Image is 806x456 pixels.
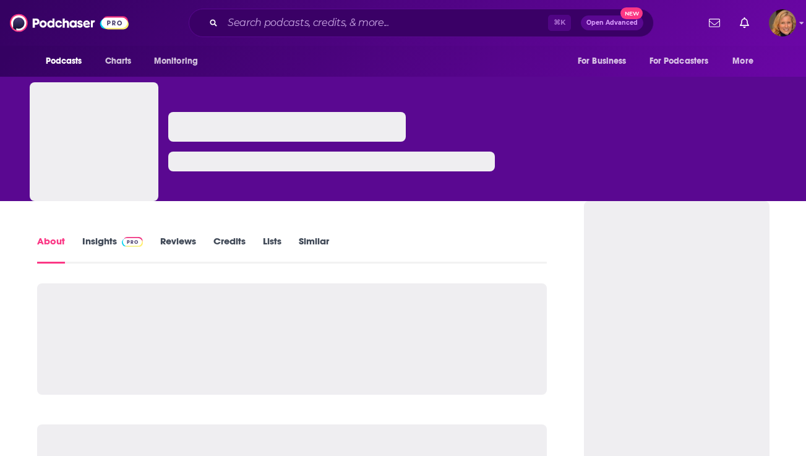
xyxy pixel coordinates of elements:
span: Podcasts [46,53,82,70]
button: open menu [37,49,98,73]
span: ⌘ K [548,15,571,31]
span: Open Advanced [586,20,638,26]
button: open menu [724,49,769,73]
button: open menu [145,49,214,73]
div: Search podcasts, credits, & more... [189,9,654,37]
a: About [37,235,65,264]
a: Charts [97,49,139,73]
button: open menu [641,49,727,73]
img: Podchaser Pro [122,237,144,247]
span: New [620,7,643,19]
a: Reviews [160,235,196,264]
span: Monitoring [154,53,198,70]
a: Lists [263,235,281,264]
a: Show notifications dropdown [735,12,754,33]
img: User Profile [769,9,796,37]
a: Similar [299,235,329,264]
img: Podchaser - Follow, Share and Rate Podcasts [10,11,129,35]
button: open menu [569,49,642,73]
button: Show profile menu [769,9,796,37]
span: Logged in as LauraHVM [769,9,796,37]
input: Search podcasts, credits, & more... [223,13,548,33]
a: Credits [213,235,246,264]
button: Open AdvancedNew [581,15,643,30]
span: For Business [578,53,627,70]
a: Show notifications dropdown [704,12,725,33]
span: For Podcasters [650,53,709,70]
span: Charts [105,53,132,70]
a: InsightsPodchaser Pro [82,235,144,264]
span: More [732,53,753,70]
